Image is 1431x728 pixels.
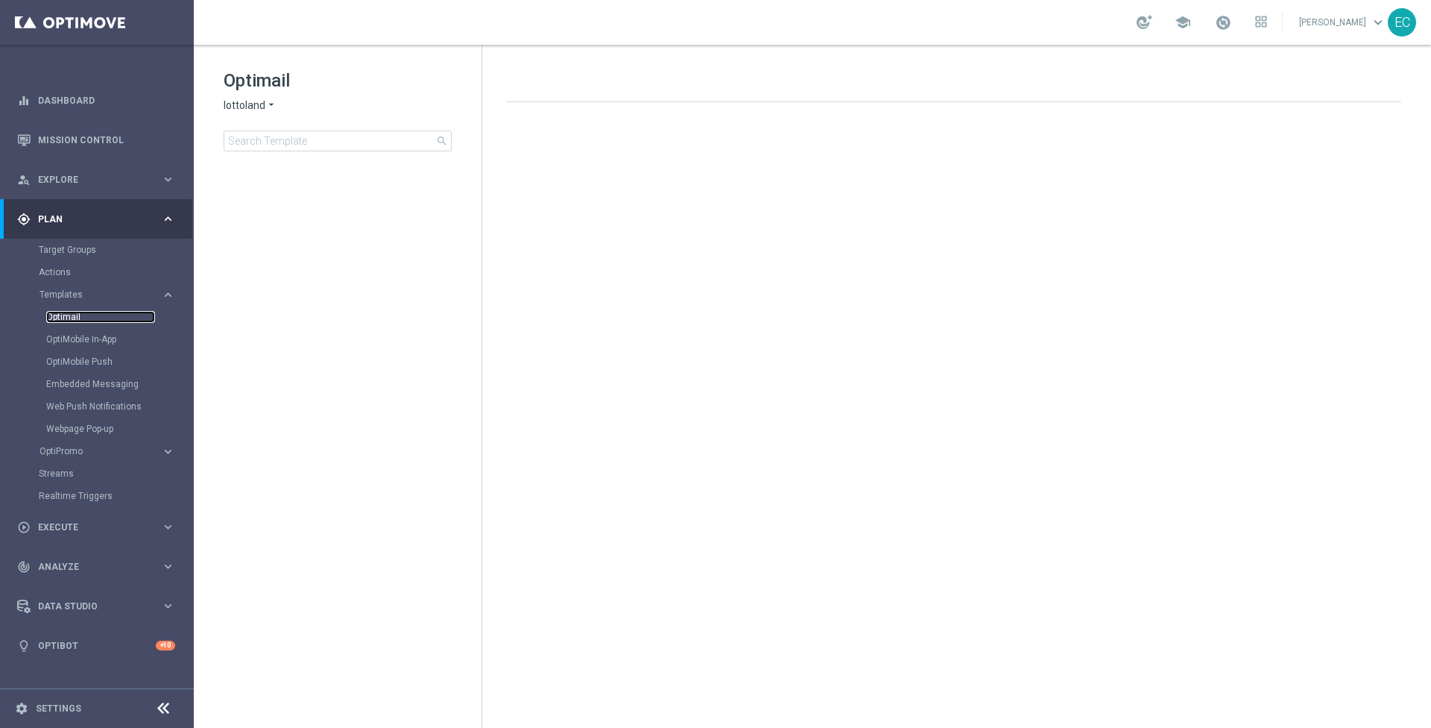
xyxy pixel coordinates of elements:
[39,239,192,261] div: Target Groups
[46,395,192,418] div: Web Push Notifications
[17,521,161,534] div: Execute
[17,560,31,574] i: track_changes
[161,599,175,613] i: keyboard_arrow_right
[39,490,155,502] a: Realtime Triggers
[17,213,161,226] div: Plan
[16,640,176,652] button: lightbulb Optibot +10
[46,401,155,412] a: Web Push Notifications
[46,351,192,373] div: OptiMobile Push
[161,288,175,302] i: keyboard_arrow_right
[46,356,155,368] a: OptiMobile Push
[46,328,192,351] div: OptiMobile In-App
[16,213,176,225] button: gps_fixed Plan keyboard_arrow_right
[46,311,155,323] a: Optimail
[39,266,155,278] a: Actions
[15,702,28,715] i: settings
[46,306,192,328] div: Optimail
[436,135,448,147] span: search
[38,626,156,665] a: Optibot
[224,131,452,151] input: Search Template
[16,521,176,533] button: play_circle_outline Execute keyboard_arrow_right
[17,600,161,613] div: Data Studio
[39,289,176,301] button: Templates keyboard_arrow_right
[161,445,175,459] i: keyboard_arrow_right
[39,244,155,256] a: Target Groups
[40,447,146,456] span: OptiPromo
[17,639,31,653] i: lightbulb
[17,120,175,160] div: Mission Control
[16,134,176,146] button: Mission Control
[16,174,176,186] button: person_search Explore keyboard_arrow_right
[39,440,192,462] div: OptiPromo
[38,81,175,120] a: Dashboard
[46,378,155,390] a: Embedded Messaging
[16,95,176,107] button: equalizer Dashboard
[46,333,155,345] a: OptiMobile In-App
[39,485,192,507] div: Realtime Triggers
[38,215,161,224] span: Plan
[46,373,192,395] div: Embedded Messaging
[17,173,161,186] div: Explore
[161,172,175,186] i: keyboard_arrow_right
[224,98,265,113] span: lottoland
[17,521,31,534] i: play_circle_outline
[38,120,175,160] a: Mission Control
[38,523,161,532] span: Execute
[17,81,175,120] div: Dashboard
[17,213,31,226] i: gps_fixed
[1370,14,1386,31] span: keyboard_arrow_down
[40,447,161,456] div: OptiPromo
[38,602,161,611] span: Data Studio
[39,462,192,485] div: Streams
[1298,11,1388,34] a: [PERSON_NAME]keyboard_arrow_down
[224,98,277,113] button: lottoland arrow_drop_down
[16,600,176,612] button: Data Studio keyboard_arrow_right
[39,283,192,440] div: Templates
[156,641,175,650] div: +10
[17,560,161,574] div: Analyze
[38,175,161,184] span: Explore
[39,468,155,480] a: Streams
[16,561,176,573] button: track_changes Analyze keyboard_arrow_right
[36,704,81,713] a: Settings
[1388,8,1416,37] div: EC
[40,290,161,299] div: Templates
[40,290,146,299] span: Templates
[161,212,175,226] i: keyboard_arrow_right
[17,173,31,186] i: person_search
[161,559,175,574] i: keyboard_arrow_right
[224,69,452,92] h1: Optimail
[17,626,175,665] div: Optibot
[46,418,192,440] div: Webpage Pop-up
[38,562,161,571] span: Analyze
[46,423,155,435] a: Webpage Pop-up
[39,445,176,457] button: OptiPromo keyboard_arrow_right
[17,94,31,107] i: equalizer
[265,98,277,113] i: arrow_drop_down
[1175,14,1191,31] span: school
[161,520,175,534] i: keyboard_arrow_right
[39,261,192,283] div: Actions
